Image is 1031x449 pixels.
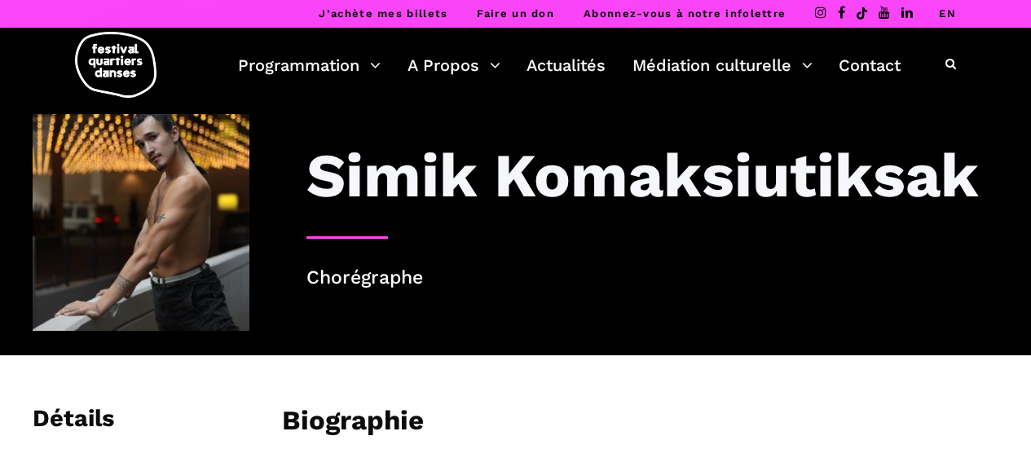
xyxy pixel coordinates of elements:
[408,51,500,79] a: A Propos
[584,7,786,20] a: Abonnez-vous à notre infolettre
[306,139,979,212] h3: Simik Komaksiutiksak
[319,7,447,20] a: J’achète mes billets
[527,51,606,79] a: Actualités
[839,51,901,79] a: Contact
[306,263,998,293] p: Chorégraphe
[75,32,156,98] img: logo-fqd-med
[33,114,249,331] img: Copie de IMG_1619 – Keenan Komaksiutiksak (1)
[939,7,956,20] a: EN
[477,7,554,20] a: Faire un don
[33,404,114,445] h3: Détails
[238,51,381,79] a: Programmation
[282,404,424,445] h3: Biographie
[632,51,813,79] a: Médiation culturelle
